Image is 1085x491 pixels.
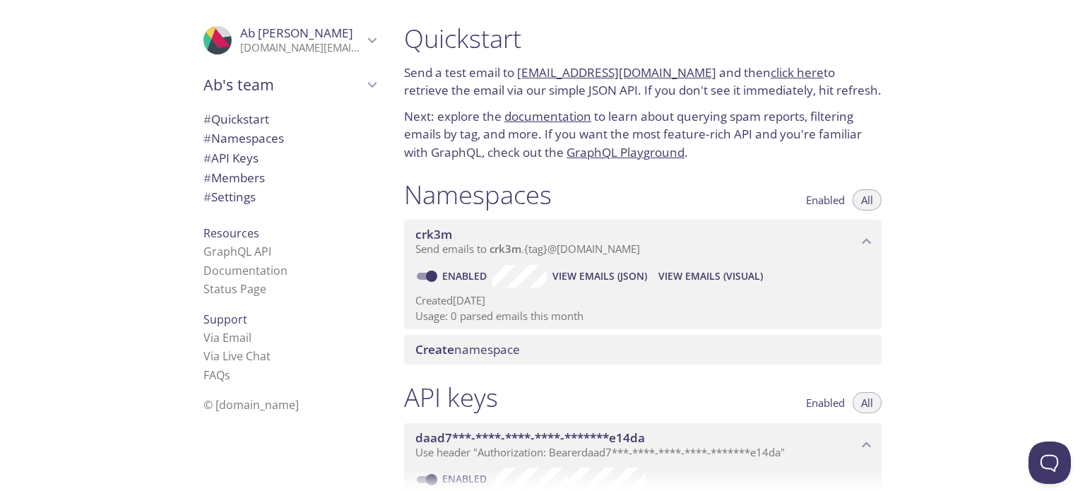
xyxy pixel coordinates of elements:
[798,189,853,211] button: Enabled
[415,242,640,256] span: Send emails to . {tag} @[DOMAIN_NAME]
[1028,442,1071,484] iframe: Help Scout Beacon - Open
[798,392,853,413] button: Enabled
[203,150,211,166] span: #
[192,110,387,129] div: Quickstart
[203,75,363,95] span: Ab's team
[771,64,824,81] a: click here
[203,111,269,127] span: Quickstart
[504,108,591,124] a: documentation
[203,111,211,127] span: #
[853,392,882,413] button: All
[203,330,251,345] a: Via Email
[567,144,684,160] a: GraphQL Playground
[203,130,284,146] span: Namespaces
[404,335,882,365] div: Create namespace
[192,66,387,103] div: Ab's team
[192,17,387,64] div: Ab nahid
[517,64,716,81] a: [EMAIL_ADDRESS][DOMAIN_NAME]
[203,170,211,186] span: #
[203,281,266,297] a: Status Page
[203,170,265,186] span: Members
[404,179,552,211] h1: Namespaces
[552,268,647,285] span: View Emails (JSON)
[415,293,870,308] p: Created [DATE]
[415,341,454,357] span: Create
[240,41,363,55] p: [DOMAIN_NAME][EMAIL_ADDRESS][DOMAIN_NAME]
[415,226,452,242] span: crk3m
[415,341,520,357] span: namespace
[203,244,271,259] a: GraphQL API
[203,397,299,413] span: © [DOMAIN_NAME]
[192,168,387,188] div: Members
[203,150,259,166] span: API Keys
[203,348,271,364] a: Via Live Chat
[203,225,259,241] span: Resources
[203,312,247,327] span: Support
[203,189,256,205] span: Settings
[203,130,211,146] span: #
[192,129,387,148] div: Namespaces
[240,25,353,41] span: Ab [PERSON_NAME]
[415,309,870,324] p: Usage: 0 parsed emails this month
[203,189,211,205] span: #
[404,381,498,413] h1: API keys
[853,189,882,211] button: All
[547,265,653,288] button: View Emails (JSON)
[404,23,882,54] h1: Quickstart
[404,107,882,162] p: Next: explore the to learn about querying spam reports, filtering emails by tag, and more. If you...
[404,220,882,264] div: crk3m namespace
[404,64,882,100] p: Send a test email to and then to retrieve the email via our simple JSON API. If you don't see it ...
[192,187,387,207] div: Team Settings
[658,268,763,285] span: View Emails (Visual)
[225,367,230,383] span: s
[653,265,769,288] button: View Emails (Visual)
[203,263,287,278] a: Documentation
[440,269,492,283] a: Enabled
[490,242,521,256] span: crk3m
[203,367,230,383] a: FAQ
[192,148,387,168] div: API Keys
